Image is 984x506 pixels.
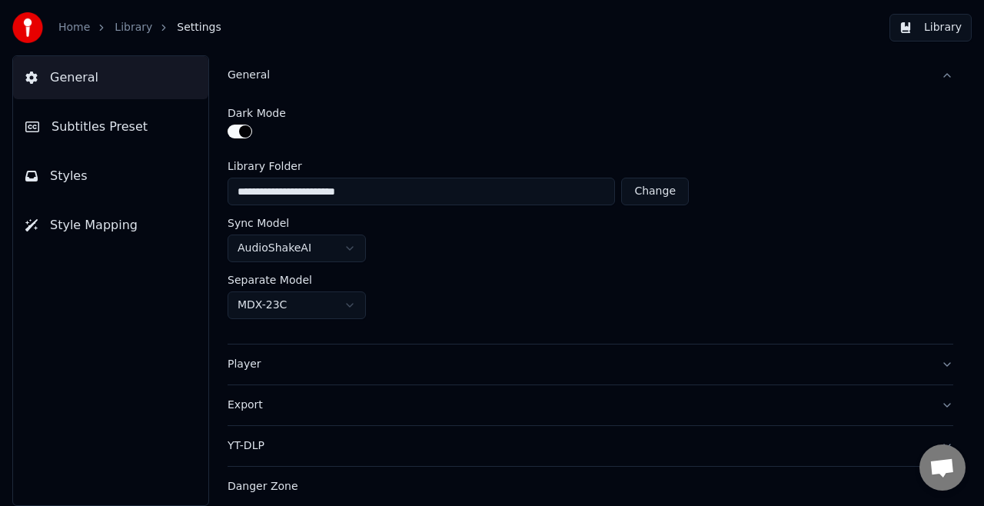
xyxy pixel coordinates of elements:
[228,479,929,494] div: Danger Zone
[58,20,221,35] nav: breadcrumb
[228,438,929,454] div: YT-DLP
[115,20,152,35] a: Library
[13,105,208,148] button: Subtitles Preset
[228,218,289,228] label: Sync Model
[228,357,929,372] div: Player
[228,68,929,83] div: General
[228,55,953,95] button: General
[228,108,286,118] label: Dark Mode
[228,385,953,425] button: Export
[50,167,88,185] span: Styles
[228,398,929,413] div: Export
[13,155,208,198] button: Styles
[889,14,972,42] button: Library
[228,161,689,171] label: Library Folder
[228,275,312,285] label: Separate Model
[13,204,208,247] button: Style Mapping
[58,20,90,35] a: Home
[52,118,148,136] span: Subtitles Preset
[621,178,689,205] button: Change
[50,68,98,87] span: General
[50,216,138,235] span: Style Mapping
[12,12,43,43] img: youka
[228,345,953,384] button: Player
[919,444,966,491] a: Open chat
[177,20,221,35] span: Settings
[228,95,953,344] div: General
[13,56,208,99] button: General
[228,426,953,466] button: YT-DLP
